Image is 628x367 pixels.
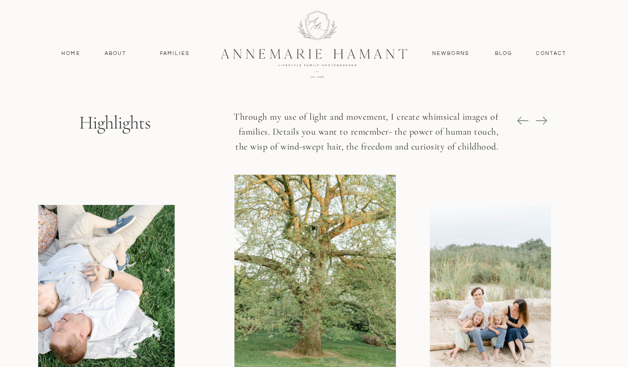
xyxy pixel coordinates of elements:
[531,49,571,58] a: contact
[428,49,473,58] a: Newborns
[226,109,498,167] p: Through my use of light and movement, I create whimsical images of families. Details you want to ...
[57,49,85,58] a: Home
[79,111,185,144] p: Highlights
[493,49,514,58] a: Blog
[154,49,196,58] a: Families
[102,49,129,58] a: About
